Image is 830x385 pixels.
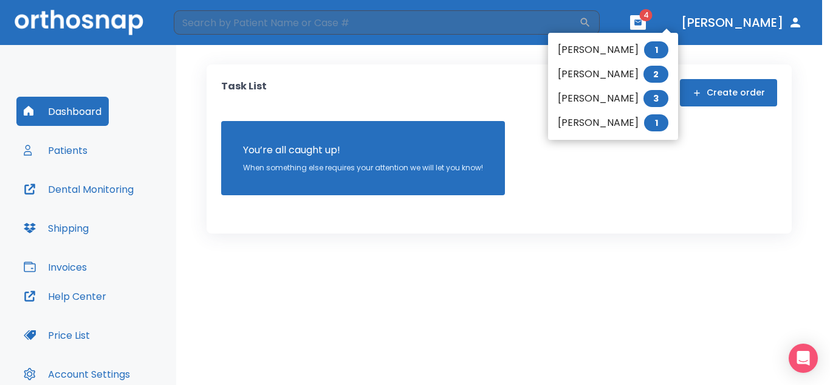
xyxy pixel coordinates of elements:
span: 1 [644,41,668,58]
span: 3 [643,90,668,107]
li: [PERSON_NAME] [548,62,678,86]
span: 1 [644,114,668,131]
li: [PERSON_NAME] [548,86,678,111]
div: Open Intercom Messenger [789,344,818,373]
li: [PERSON_NAME] [548,111,678,135]
li: [PERSON_NAME] [548,38,678,62]
span: 2 [643,66,668,83]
